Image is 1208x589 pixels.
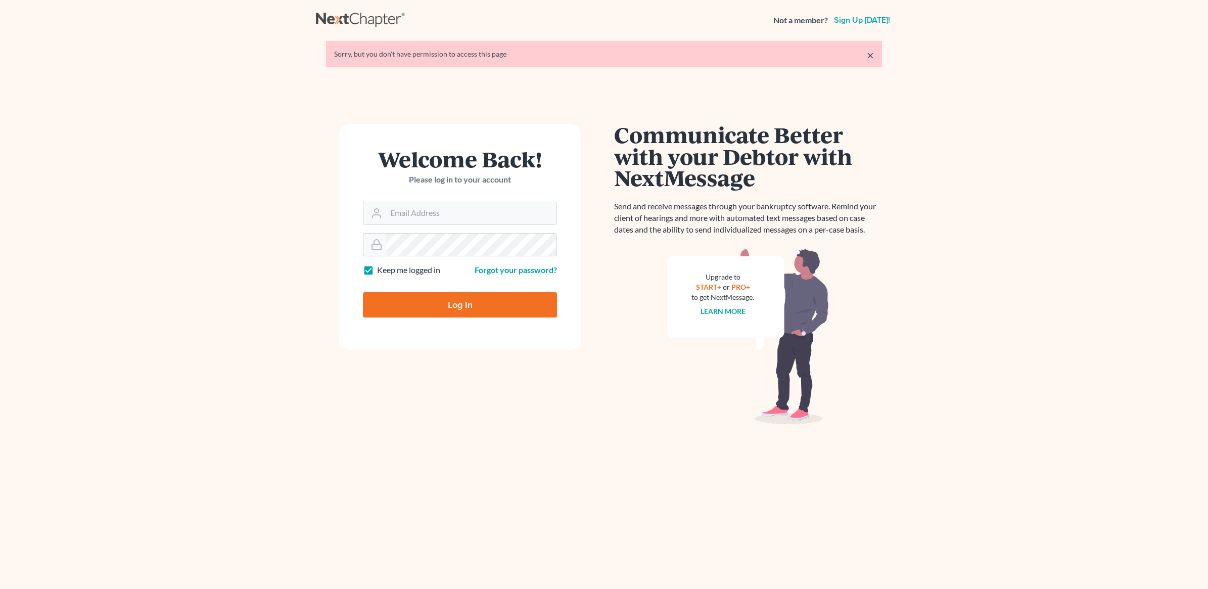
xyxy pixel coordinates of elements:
[363,292,557,318] input: Log In
[334,49,874,59] div: Sorry, but you don't have permission to access this page
[386,202,556,224] input: Email Address
[691,292,754,302] div: to get NextMessage.
[614,124,882,189] h1: Communicate Better with your Debtor with NextMessage
[475,265,557,275] a: Forgot your password?
[667,248,829,425] img: nextmessage_bg-59042aed3d76b12b5cd301f8e5b87938c9018125f34e5fa2b7a6b67550977c72.svg
[363,174,557,186] p: Please log in to your account
[731,283,750,291] a: PRO+
[691,272,754,282] div: Upgrade to
[696,283,721,291] a: START+
[701,307,746,315] a: Learn more
[773,15,828,26] strong: Not a member?
[363,148,557,170] h1: Welcome Back!
[614,201,882,236] p: Send and receive messages through your bankruptcy software. Remind your client of hearings and mo...
[832,16,892,24] a: Sign up [DATE]!
[377,264,440,276] label: Keep me logged in
[723,283,730,291] span: or
[867,49,874,61] a: ×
